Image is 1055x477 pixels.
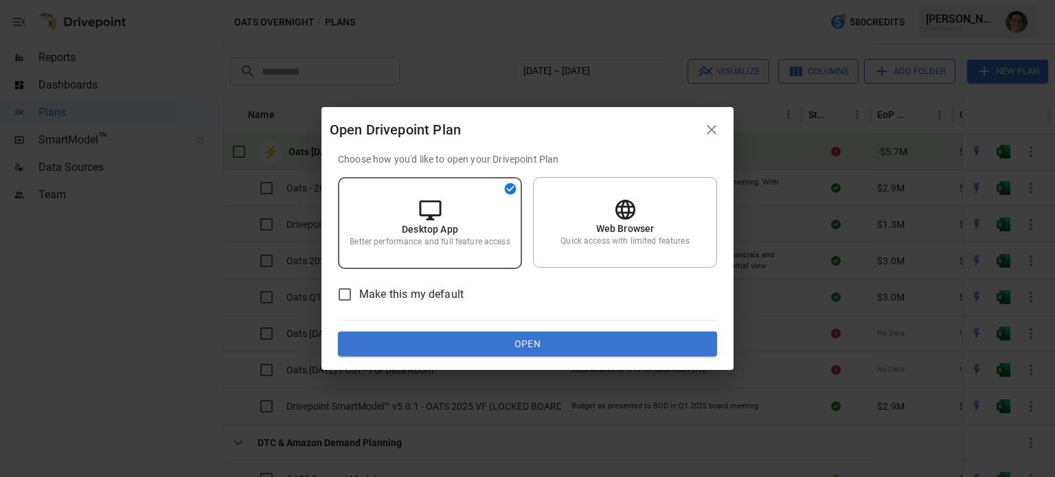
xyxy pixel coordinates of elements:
button: Open [338,331,717,356]
p: Web Browser [596,222,655,235]
p: Choose how you'd like to open your Drivepoint Plan [338,152,717,166]
p: Desktop App [402,222,458,236]
span: Make this my default [359,286,464,303]
p: Quick access with limited features [560,235,689,247]
div: Open Drivepoint Plan [330,119,698,141]
p: Better performance and full feature access [350,236,510,248]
